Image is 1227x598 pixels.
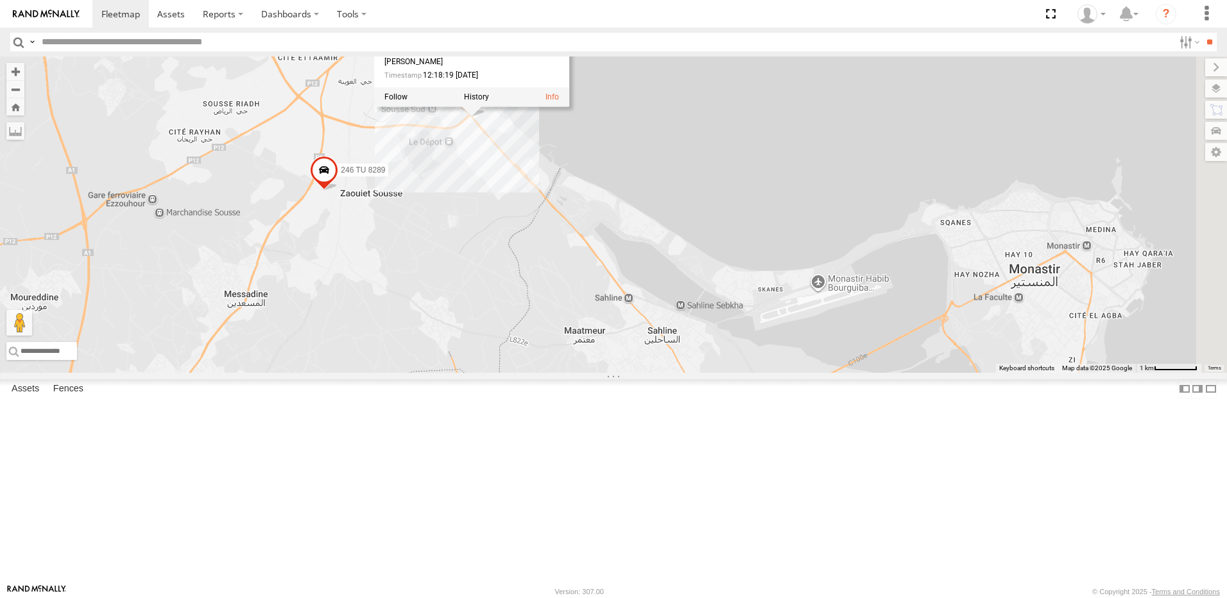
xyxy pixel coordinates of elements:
div: © Copyright 2025 - [1092,588,1220,595]
label: Assets [5,380,46,398]
label: Hide Summary Table [1205,379,1217,398]
span: 246 TU 8289 [341,166,385,175]
a: View Asset Details [545,92,559,101]
a: Terms and Conditions [1152,588,1220,595]
button: Map Scale: 1 km per 64 pixels [1136,364,1201,373]
div: Version: 307.00 [555,588,604,595]
button: Zoom out [6,80,24,98]
label: Fences [47,380,90,398]
button: Drag Pegman onto the map to open Street View [6,310,32,336]
a: Visit our Website [7,585,66,598]
div: Nejah Benkhalifa [1073,4,1110,24]
button: Zoom Home [6,98,24,115]
label: View Asset History [464,92,489,101]
label: Measure [6,122,24,140]
a: Terms (opens in new tab) [1208,366,1221,371]
label: Dock Summary Table to the Left [1178,379,1191,398]
button: Zoom in [6,63,24,80]
div: [PERSON_NAME] [384,58,533,66]
span: Map data ©2025 Google [1062,364,1132,372]
span: 1 km [1140,364,1154,372]
label: Dock Summary Table to the Right [1191,379,1204,398]
button: Keyboard shortcuts [999,364,1054,373]
img: rand-logo.svg [13,10,80,19]
div: Date/time of location update [384,71,533,80]
label: Map Settings [1205,143,1227,161]
label: Search Query [27,33,37,51]
label: Realtime tracking of Asset [384,92,408,101]
i: ? [1156,4,1176,24]
label: Search Filter Options [1174,33,1202,51]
